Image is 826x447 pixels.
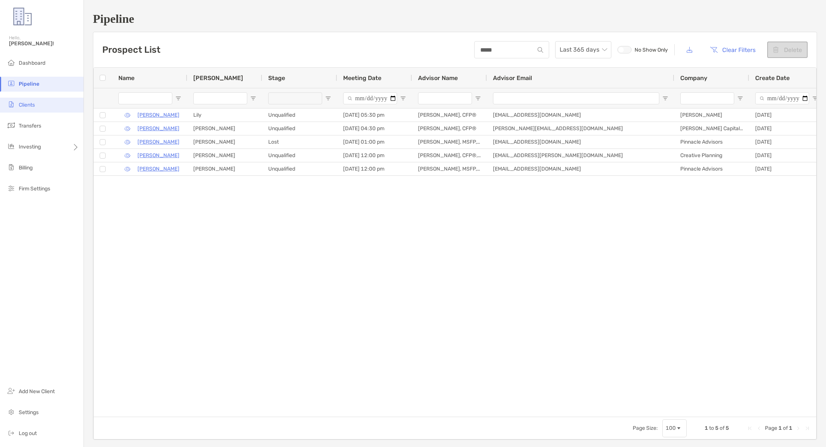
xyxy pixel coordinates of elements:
img: investing icon [7,142,16,151]
div: [PERSON_NAME], CFP®, CFA [412,149,487,162]
span: Advisor Name [418,74,458,82]
div: Last Page [804,425,810,431]
div: [DATE] [749,135,824,149]
div: Pinnacle Advisors [674,162,749,175]
button: Open Filter Menu [400,95,406,101]
span: Advisor Email [493,74,532,82]
input: Meeting Date Filter Input [343,92,397,104]
div: Unqualified [262,162,337,175]
div: Pinnacle Advisors [674,135,749,149]
label: No Show Only [617,46,668,53]
span: 1 [789,425,792,431]
div: Previous Page [756,425,762,431]
a: [PERSON_NAME] [137,110,179,120]
span: 1 [778,425,782,431]
div: [PERSON_NAME], MSFP, CFP®, AEP® [412,162,487,175]
div: [PERSON_NAME], CFP® [412,122,487,135]
span: Settings [19,409,39,416]
img: Zoe Logo [9,3,36,30]
div: Unqualified [262,122,337,135]
a: [PERSON_NAME] [137,124,179,133]
a: [PERSON_NAME] [137,137,179,147]
div: Unqualified [262,108,337,122]
span: of [783,425,788,431]
p: [PERSON_NAME] [137,164,179,174]
div: [PERSON_NAME] [187,149,262,162]
img: add_new_client icon [7,386,16,395]
a: [PERSON_NAME] [137,151,179,160]
span: Name [118,74,134,82]
button: Open Filter Menu [475,95,481,101]
div: [PERSON_NAME], CFP® [412,108,487,122]
input: Booker Filter Input [193,92,247,104]
div: [PERSON_NAME] [187,162,262,175]
span: Transfers [19,123,41,129]
div: [DATE] 01:00 pm [337,135,412,149]
span: 5 [726,425,729,431]
div: [PERSON_NAME], MSFP, CFP®, AEP® [412,135,487,149]
span: Investing [19,144,41,150]
div: [PERSON_NAME] Capital Management [674,122,749,135]
div: Lost [262,135,337,149]
span: 5 [715,425,718,431]
input: Company Filter Input [680,92,734,104]
span: Meeting Date [343,74,381,82]
input: Advisor Name Filter Input [418,92,472,104]
div: [DATE] [749,149,824,162]
span: to [709,425,714,431]
img: pipeline icon [7,79,16,88]
span: Clients [19,102,35,108]
span: Pipeline [19,81,39,87]
button: Open Filter Menu [175,95,181,101]
span: Log out [19,430,37,437]
div: [DATE] [749,108,824,122]
img: dashboard icon [7,58,16,67]
span: Stage [268,74,285,82]
span: Dashboard [19,60,45,66]
span: [PERSON_NAME] [193,74,243,82]
span: [PERSON_NAME]! [9,40,79,47]
div: [PERSON_NAME] [187,135,262,149]
img: firm-settings icon [7,184,16,193]
img: clients icon [7,100,16,109]
div: [DATE] 04:30 pm [337,122,412,135]
div: Page Size: [633,425,658,431]
img: input icon [538,47,543,53]
div: [DATE] 05:30 pm [337,108,412,122]
input: Name Filter Input [118,92,172,104]
div: 100 [666,425,676,431]
span: Page [765,425,777,431]
span: Create Date [755,74,790,82]
h3: Prospect List [102,45,160,55]
img: logout icon [7,428,16,437]
span: of [720,425,724,431]
div: Page Size [662,419,687,437]
div: [EMAIL_ADDRESS][DOMAIN_NAME] [487,135,674,149]
div: [EMAIL_ADDRESS][PERSON_NAME][DOMAIN_NAME] [487,149,674,162]
img: billing icon [7,163,16,172]
div: [DATE] 12:00 pm [337,149,412,162]
input: Advisor Email Filter Input [493,92,659,104]
h1: Pipeline [93,12,817,26]
button: Open Filter Menu [812,95,818,101]
div: [PERSON_NAME][EMAIL_ADDRESS][DOMAIN_NAME] [487,122,674,135]
span: Firm Settings [19,186,50,192]
div: [PERSON_NAME] [187,122,262,135]
div: Lily [187,108,262,122]
button: Open Filter Menu [737,95,743,101]
img: settings icon [7,407,16,416]
button: Clear Filters [704,42,761,58]
div: Next Page [795,425,801,431]
button: Open Filter Menu [325,95,331,101]
span: Company [680,74,707,82]
div: Unqualified [262,149,337,162]
div: [DATE] [749,162,824,175]
div: [EMAIL_ADDRESS][DOMAIN_NAME] [487,162,674,175]
img: transfers icon [7,121,16,130]
span: Billing [19,165,33,171]
span: Add New Client [19,388,55,395]
div: Creative Planning [674,149,749,162]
